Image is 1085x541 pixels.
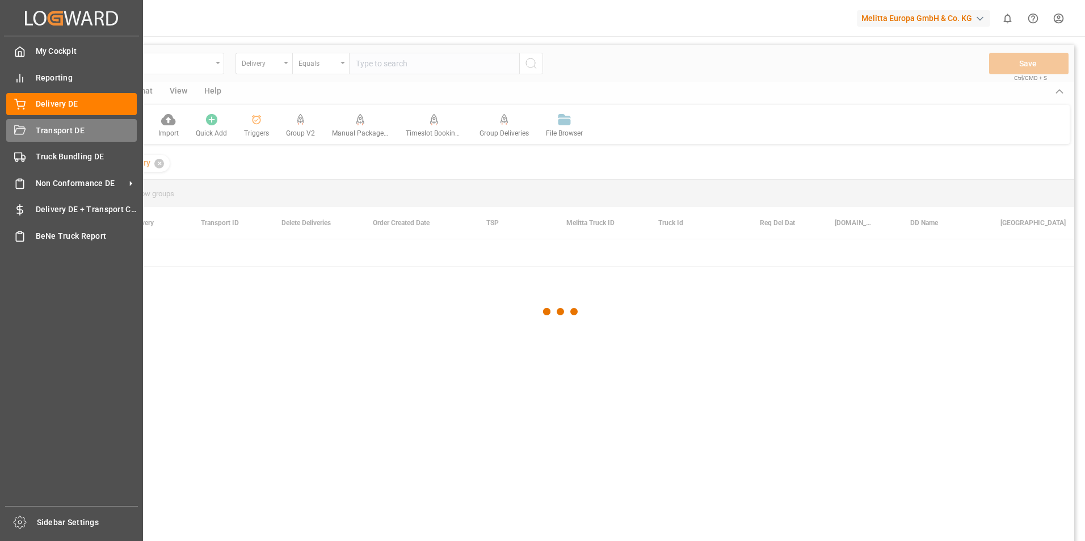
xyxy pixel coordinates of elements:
span: Delivery DE [36,98,137,110]
a: Truck Bundling DE [6,146,137,168]
a: Delivery DE + Transport Cost [6,198,137,221]
a: Reporting [6,66,137,88]
a: My Cockpit [6,40,137,62]
div: Melitta Europa GmbH & Co. KG [857,10,990,27]
a: BeNe Truck Report [6,225,137,247]
a: Delivery DE [6,93,137,115]
button: Help Center [1020,6,1046,31]
span: Transport DE [36,125,137,137]
button: Melitta Europa GmbH & Co. KG [857,7,995,29]
button: show 0 new notifications [995,6,1020,31]
span: My Cockpit [36,45,137,57]
span: BeNe Truck Report [36,230,137,242]
a: Transport DE [6,119,137,141]
span: Truck Bundling DE [36,151,137,163]
span: Non Conformance DE [36,177,125,189]
span: Sidebar Settings [37,517,138,529]
span: Reporting [36,72,137,84]
span: Delivery DE + Transport Cost [36,204,137,215]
